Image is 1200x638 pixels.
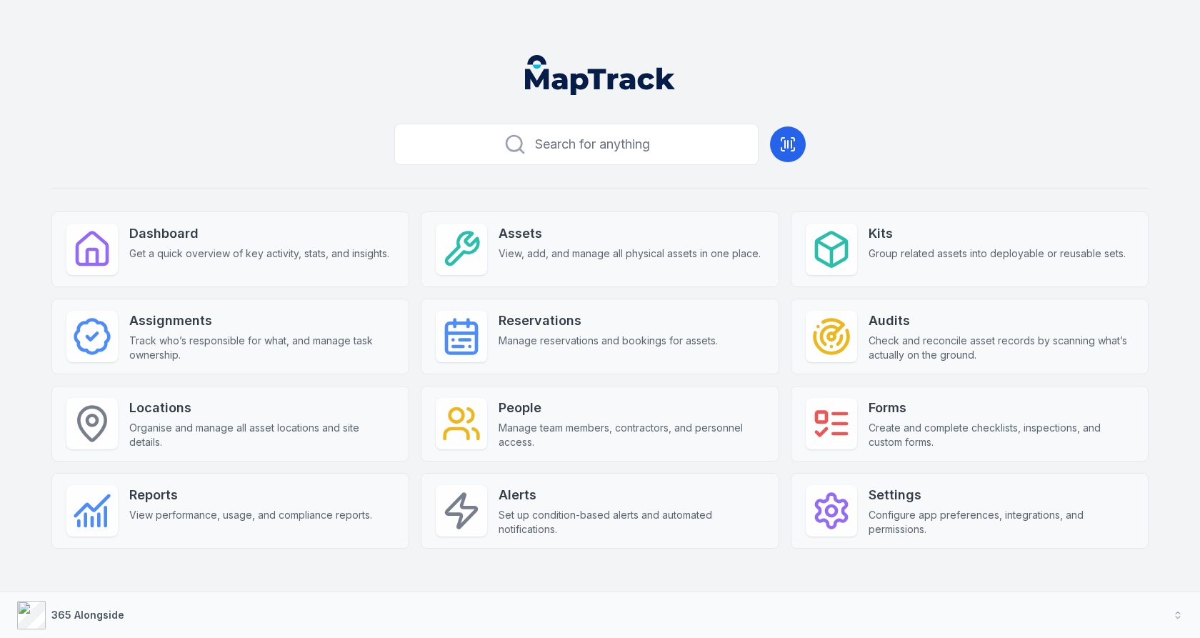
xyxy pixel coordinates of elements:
[51,386,409,462] a: LocationsOrganise and manage all asset locations and site details.
[791,211,1149,287] a: KitsGroup related assets into deployable or reusable sets.
[499,334,718,348] span: Manage reservations and bookings for assets.
[869,421,1134,449] span: Create and complete checklists, inspections, and custom forms.
[129,224,389,244] strong: Dashboard
[791,473,1149,549] a: SettingsConfigure app preferences, integrations, and permissions.
[499,508,764,537] span: Set up condition-based alerts and automated notifications.
[869,508,1134,537] span: Configure app preferences, integrations, and permissions.
[51,609,124,621] strong: 365 Alongside
[499,311,718,331] strong: Reservations
[869,398,1134,418] strong: Forms
[499,485,764,505] strong: Alerts
[869,224,1126,244] strong: Kits
[869,334,1134,362] span: Check and reconcile asset records by scanning what’s actually on the ground.
[869,246,1126,261] span: Group related assets into deployable or reusable sets.
[129,398,394,418] strong: Locations
[51,299,409,374] a: AssignmentsTrack who’s responsible for what, and manage task ownership.
[869,485,1134,505] strong: Settings
[129,246,389,261] span: Get a quick overview of key activity, stats, and insights.
[51,211,409,287] a: DashboardGet a quick overview of key activity, stats, and insights.
[791,386,1149,462] a: FormsCreate and complete checklists, inspections, and custom forms.
[499,421,764,449] span: Manage team members, contractors, and personnel access.
[129,334,394,362] span: Track who’s responsible for what, and manage task ownership.
[869,311,1134,331] strong: Audits
[129,311,394,331] strong: Assignments
[129,508,372,522] span: View performance, usage, and compliance reports.
[499,224,761,244] strong: Assets
[421,386,779,462] a: PeopleManage team members, contractors, and personnel access.
[499,246,761,261] span: View, add, and manage all physical assets in one place.
[535,134,650,154] span: Search for anything
[129,421,394,449] span: Organise and manage all asset locations and site details.
[129,485,372,505] strong: Reports
[51,473,409,549] a: ReportsView performance, usage, and compliance reports.
[394,124,759,165] button: Search for anything
[499,398,764,418] strong: People
[421,211,779,287] a: AssetsView, add, and manage all physical assets in one place.
[421,299,779,374] a: ReservationsManage reservations and bookings for assets.
[791,299,1149,374] a: AuditsCheck and reconcile asset records by scanning what’s actually on the ground.
[421,473,779,549] a: AlertsSet up condition-based alerts and automated notifications.
[502,55,698,95] nav: Global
